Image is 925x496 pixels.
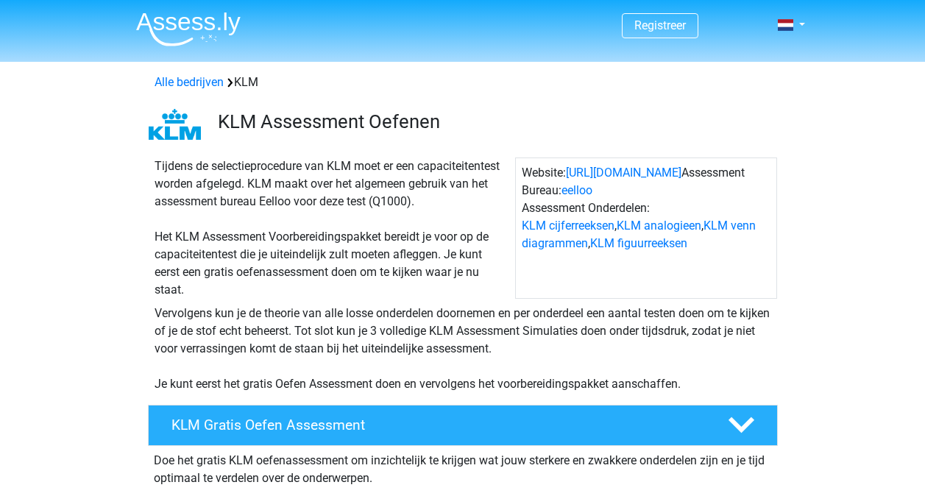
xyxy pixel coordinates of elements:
a: Registreer [634,18,686,32]
div: Website: Assessment Bureau: Assessment Onderdelen: , , , [515,157,777,299]
a: KLM analogieen [617,219,701,233]
a: KLM Gratis Oefen Assessment [142,405,784,446]
div: KLM [149,74,777,91]
a: KLM cijferreeksen [522,219,614,233]
img: Assessly [136,12,241,46]
div: Vervolgens kun je de theorie van alle losse onderdelen doornemen en per onderdeel een aantal test... [149,305,777,393]
h3: KLM Assessment Oefenen [218,110,766,133]
a: KLM venn diagrammen [522,219,756,250]
a: KLM figuurreeksen [590,236,687,250]
div: Tijdens de selectieprocedure van KLM moet er een capaciteitentest worden afgelegd. KLM maakt over... [149,157,515,299]
h4: KLM Gratis Oefen Assessment [171,417,704,433]
a: Alle bedrijven [155,75,224,89]
a: [URL][DOMAIN_NAME] [566,166,681,180]
div: Doe het gratis KLM oefenassessment om inzichtelijk te krijgen wat jouw sterkere en zwakkere onder... [148,446,778,487]
a: eelloo [561,183,592,197]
